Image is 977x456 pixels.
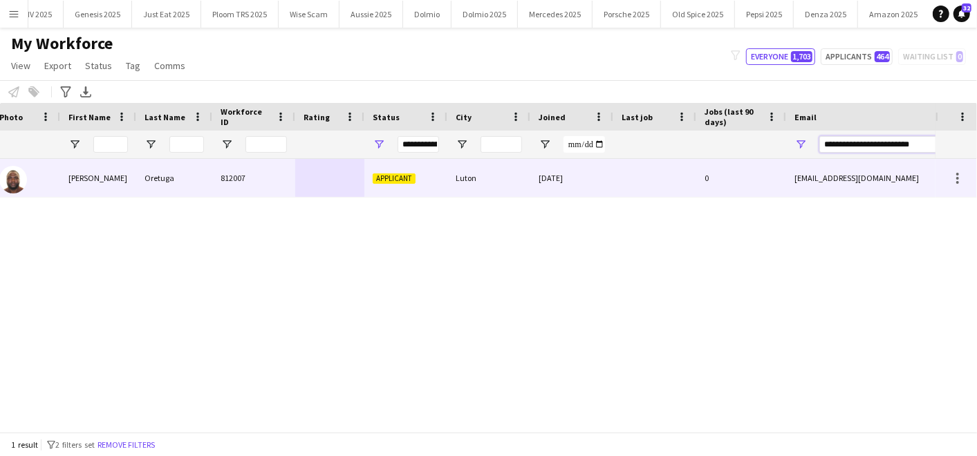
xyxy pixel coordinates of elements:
a: Comms [149,57,191,75]
span: City [456,112,472,122]
div: [DATE] [530,159,613,197]
button: Wise Scam [279,1,339,28]
span: 1,703 [791,51,812,62]
span: Status [85,59,112,72]
div: 812007 [212,159,295,197]
span: Email [794,112,817,122]
button: Mercedes 2025 [518,1,593,28]
span: Jobs (last 90 days) [705,106,761,127]
button: Open Filter Menu [145,138,157,151]
input: First Name Filter Input [93,136,128,153]
span: Export [44,59,71,72]
span: Comms [154,59,185,72]
button: Dolmio 2025 [452,1,518,28]
app-action-btn: Export XLSX [77,84,94,100]
button: Aussie 2025 [339,1,403,28]
button: Remove filters [95,437,158,453]
button: Everyone1,703 [746,48,815,65]
a: 32 [953,6,970,22]
button: Applicants464 [821,48,893,65]
button: Open Filter Menu [539,138,551,151]
input: City Filter Input [481,136,522,153]
button: Just Eat 2025 [132,1,201,28]
a: Tag [120,57,146,75]
button: Open Filter Menu [794,138,807,151]
span: 32 [962,3,971,12]
a: Status [80,57,118,75]
div: Oretuga [136,159,212,197]
a: View [6,57,36,75]
button: Pepsi 2025 [735,1,794,28]
span: View [11,59,30,72]
span: Last Name [145,112,185,122]
button: Open Filter Menu [221,138,233,151]
input: Joined Filter Input [564,136,605,153]
span: Status [373,112,400,122]
a: Export [39,57,77,75]
input: Last Name Filter Input [169,136,204,153]
span: Last job [622,112,653,122]
span: Joined [539,112,566,122]
app-action-btn: Advanced filters [57,84,74,100]
button: Denza 2025 [794,1,858,28]
div: Luton [447,159,530,197]
span: Tag [126,59,140,72]
button: Open Filter Menu [68,138,81,151]
span: First Name [68,112,111,122]
span: 464 [875,51,890,62]
button: Dolmio [403,1,452,28]
div: 0 [696,159,786,197]
button: Genesis 2025 [64,1,132,28]
span: Applicant [373,173,416,184]
button: Ploom TRS 2025 [201,1,279,28]
button: Amazon 2025 [858,1,929,28]
input: Workforce ID Filter Input [245,136,287,153]
button: Old Spice 2025 [661,1,735,28]
span: Rating [304,112,330,122]
span: My Workforce [11,33,113,54]
div: [PERSON_NAME] [60,159,136,197]
button: Open Filter Menu [373,138,385,151]
button: Open Filter Menu [456,138,468,151]
button: Porsche 2025 [593,1,661,28]
span: 2 filters set [55,439,95,450]
span: Workforce ID [221,106,270,127]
